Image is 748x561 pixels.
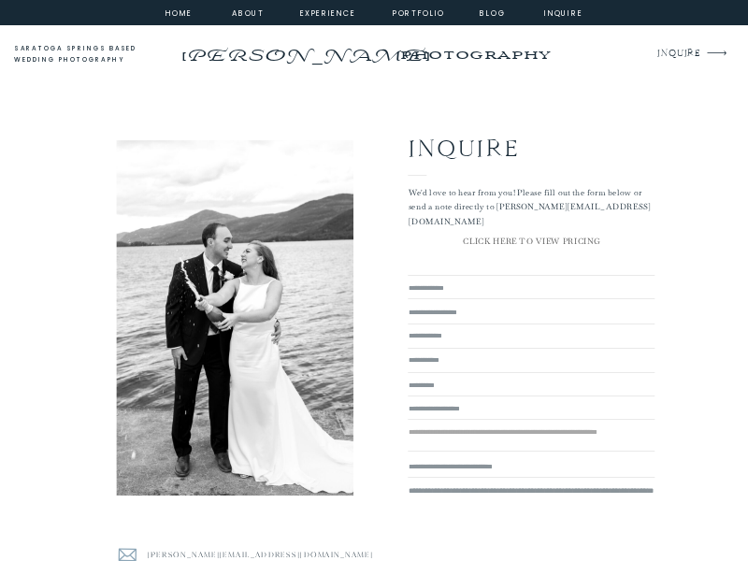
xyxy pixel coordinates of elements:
a: about [232,7,260,18]
a: inquire [541,7,586,18]
a: photography [376,37,575,72]
a: saratoga springs based wedding photography [14,43,161,66]
a: experience [300,7,351,18]
a: [PERSON_NAME] [178,40,431,60]
a: INQUIRE [657,46,699,63]
a: home [162,7,195,18]
a: portfolio [392,7,445,18]
h2: Inquire [409,130,613,161]
a: Blog [470,7,515,18]
p: We'd love to hear from you! Please fill out the form below or send a note directly to [PERSON_NAM... [409,185,655,221]
a: CLICK HERE TO VIEW PRICING [409,235,655,252]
